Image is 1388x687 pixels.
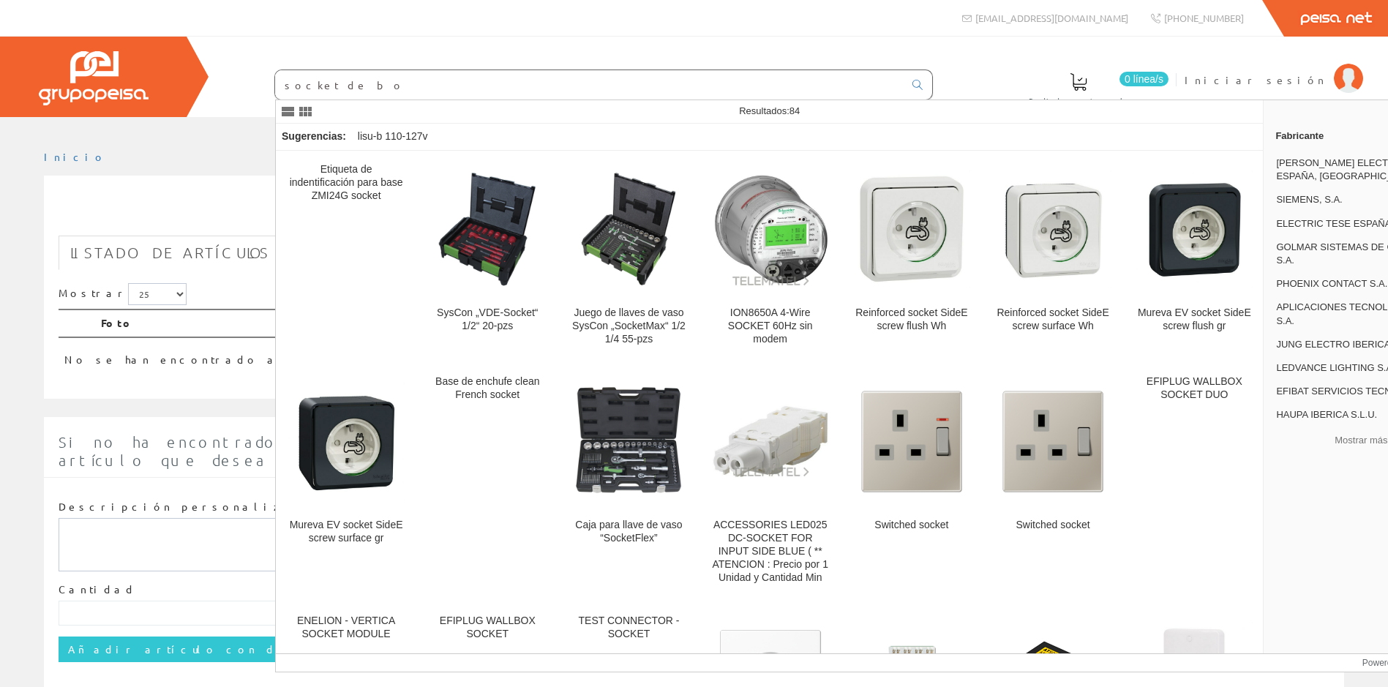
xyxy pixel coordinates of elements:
a: Listado de artículos [59,236,282,270]
div: Etiqueta de indentificación para base ZMI24G socket [288,163,405,203]
span: 84 [789,105,800,116]
div: SysCon „VDE-Socket“ 1/2“ 20-pzs [429,307,546,333]
div: TEST CONNECTOR - SOCKET [570,615,687,641]
div: Juego de llaves de vaso SysCon „SocketMax“ 1/2 1/4 55-pzs [570,307,687,346]
span: [PHONE_NUMBER] [1164,12,1244,24]
a: SysCon „VDE-Socket“ 1/2“ 20-pzs SysCon „VDE-Socket“ 1/2“ 20-pzs [417,151,558,363]
span: Resultados: [739,105,800,116]
img: Juego de llaves de vaso SysCon „SocketMax“ 1/2 1/4 55-pzs [570,170,687,288]
a: Reinforced socket SideE screw flush Wh Reinforced socket SideE screw flush Wh [841,151,982,363]
img: Switched socket [853,383,970,500]
th: Foto [95,309,1195,337]
div: Switched socket [994,519,1111,532]
img: Switched socket [994,383,1111,500]
div: Reinforced socket SideE screw flush Wh [853,307,970,333]
input: Buscar ... [275,70,904,100]
span: Pedido actual [1029,94,1128,108]
div: EFIPLUG WALLBOX SOCKET DUO [1136,375,1253,402]
a: Etiqueta de indentificación para base ZMI24G socket [276,151,416,363]
td: No se han encontrado artículos, pruebe con otra búsqueda [59,337,1195,373]
img: Mureva EV socket SideE screw flush gr [1136,170,1253,288]
div: ACCESSORIES LED025 DC-SOCKET FOR INPUT SIDE BLUE ( ** ATENCION : Precio por 1 Unidad y Cantidad Min [712,519,829,585]
a: Iniciar sesión [1185,61,1363,75]
img: Reinforced socket SideE screw flush Wh [853,170,970,288]
input: Añadir artículo con descripción personalizada [59,637,536,661]
img: Grupo Peisa [39,51,149,105]
label: Descripción personalizada [59,500,318,514]
span: Iniciar sesión [1185,72,1327,87]
a: Mureva EV socket SideE screw flush gr Mureva EV socket SideE screw flush gr [1124,151,1264,363]
img: ION8650A 4-Wire SOCKET 60Hz sin modem [712,170,829,288]
img: Caja para llave de vaso “SocketFlex” [570,383,687,500]
div: Mureva EV socket SideE screw surface gr [288,519,405,545]
div: ENELION - VERTICA SOCKET MODULE [288,615,405,641]
div: ION8650A 4-Wire SOCKET 60Hz sin modem [712,307,829,346]
a: Switched socket Switched socket [983,364,1123,601]
span: [EMAIL_ADDRESS][DOMAIN_NAME] [975,12,1128,24]
a: Inicio [44,150,106,163]
a: Caja para llave de vaso “SocketFlex” Caja para llave de vaso “SocketFlex” [558,364,699,601]
label: Cantidad [59,582,136,597]
img: SysCon „VDE-Socket“ 1/2“ 20-pzs [429,170,546,288]
span: Si no ha encontrado algún artículo en nuestro catálogo introduzca aquí la cantidad y la descripci... [59,433,1230,469]
div: Mureva EV socket SideE screw flush gr [1136,307,1253,333]
label: Mostrar [59,283,187,305]
div: Sugerencias: [276,127,349,147]
div: Caja para llave de vaso “SocketFlex” [570,519,687,545]
a: Base de enchufe clean French socket [417,364,558,601]
img: Mureva EV socket SideE screw surface gr [288,383,405,500]
img: Reinforced socket SideE screw surface Wh [994,170,1111,288]
select: Mostrar [128,283,187,305]
h1: jorbi [59,199,1329,228]
div: Reinforced socket SideE screw surface Wh [994,307,1111,333]
div: Switched socket [853,519,970,532]
a: Switched socket Switched socket [841,364,982,601]
a: ACCESSORIES LED025 DC-SOCKET FOR INPUT SIDE BLUE ( ** ATENCION : Precio por 1 Unidad y Cantidad M... [700,364,841,601]
a: Mureva EV socket SideE screw surface gr Mureva EV socket SideE screw surface gr [276,364,416,601]
a: ION8650A 4-Wire SOCKET 60Hz sin modem ION8650A 4-Wire SOCKET 60Hz sin modem [700,151,841,363]
a: EFIPLUG WALLBOX SOCKET DUO [1124,364,1264,601]
span: 0 línea/s [1119,72,1168,86]
div: EFIPLUG WALLBOX SOCKET [429,615,546,641]
div: lisu-b 110-127v [352,124,434,150]
div: Base de enchufe clean French socket [429,375,546,402]
a: Juego de llaves de vaso SysCon „SocketMax“ 1/2 1/4 55-pzs Juego de llaves de vaso SysCon „SocketM... [558,151,699,363]
img: ACCESSORIES LED025 DC-SOCKET FOR INPUT SIDE BLUE ( ** ATENCION : Precio por 1 Unidad y Cantidad Min [712,405,829,478]
a: Reinforced socket SideE screw surface Wh Reinforced socket SideE screw surface Wh [983,151,1123,363]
